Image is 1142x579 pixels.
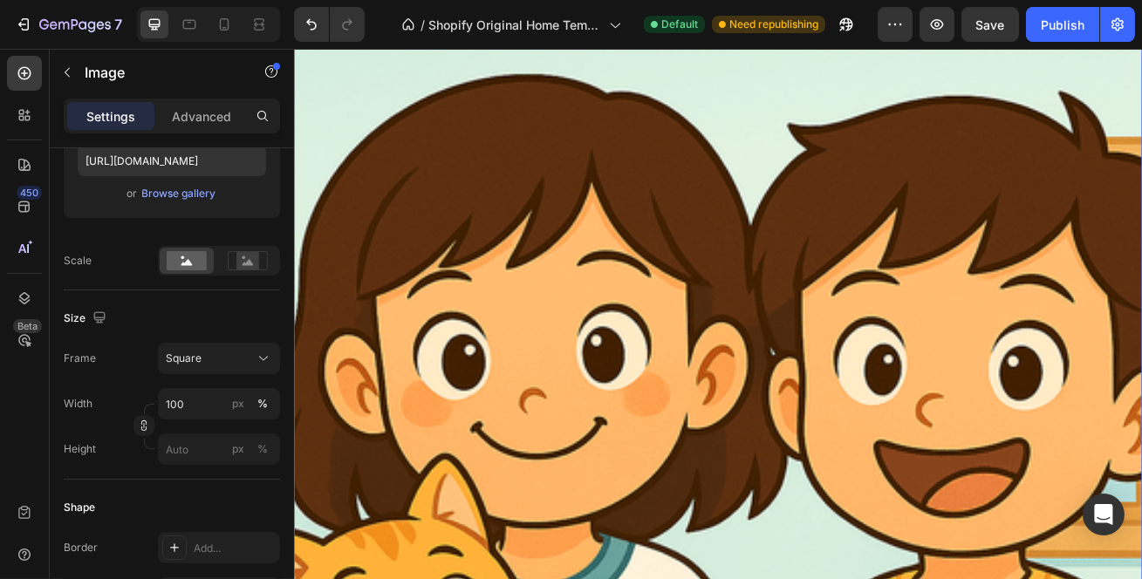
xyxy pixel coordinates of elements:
[86,107,135,126] p: Settings
[252,393,273,414] button: px
[294,7,365,42] div: Undo/Redo
[228,439,249,460] button: %
[961,7,1019,42] button: Save
[17,186,42,200] div: 450
[661,17,698,32] span: Default
[64,253,92,269] div: Scale
[428,16,602,34] span: Shopify Original Home Template
[172,107,231,126] p: Advanced
[166,351,202,366] span: Square
[78,145,266,176] input: https://example.com/image.jpg
[252,439,273,460] button: px
[1083,494,1125,535] div: Open Intercom Messenger
[158,433,280,465] input: px%
[1041,16,1084,34] div: Publish
[64,351,96,366] label: Frame
[976,17,1005,32] span: Save
[729,17,818,32] span: Need republishing
[228,393,249,414] button: %
[64,441,96,457] label: Height
[421,16,425,34] span: /
[257,396,268,412] div: %
[232,441,244,457] div: px
[7,7,130,42] button: 7
[114,14,122,35] p: 7
[64,500,95,515] div: Shape
[64,540,98,555] div: Border
[232,396,244,412] div: px
[141,185,217,202] button: Browse gallery
[257,441,268,457] div: %
[142,186,216,201] div: Browse gallery
[64,307,110,330] div: Size
[64,396,92,412] label: Width
[158,343,280,374] button: Square
[194,541,276,556] div: Add...
[85,62,233,83] p: Image
[13,319,42,333] div: Beta
[1026,7,1099,42] button: Publish
[158,388,280,419] input: px%
[127,183,138,204] span: or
